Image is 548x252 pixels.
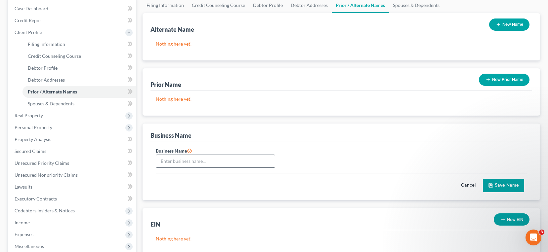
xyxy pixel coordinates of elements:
[15,196,57,201] span: Executory Contracts
[539,230,544,235] span: 3
[15,220,30,225] span: Income
[15,6,48,11] span: Case Dashboard
[9,145,136,157] a: Secured Claims
[9,193,136,205] a: Executory Contracts
[199,3,211,15] button: Collapse window
[9,157,136,169] a: Unsecured Priority Claims
[4,3,17,15] button: go back
[22,62,136,74] a: Debtor Profile
[15,18,43,23] span: Credit Report
[156,155,275,167] input: Enter business name...
[28,41,65,47] span: Filing Information
[15,243,44,249] span: Miscellaneous
[28,89,77,94] span: Prior / Alternate Names
[454,179,483,192] button: Cancel
[22,38,136,50] a: Filing Information
[6,205,11,212] span: neutral face reaction
[28,101,74,106] span: Spouses & Dependents
[156,96,527,102] p: Nothing here yet!
[150,25,194,33] div: Alternate Name
[15,172,78,178] span: Unsecured Nonpriority Claims
[15,148,46,154] span: Secured Claims
[494,213,529,226] button: New EIN
[483,179,524,193] button: Save Name
[156,235,527,242] p: Nothing here yet!
[15,184,32,190] span: Lawsuits
[9,15,136,26] a: Credit Report
[22,86,136,98] a: Prior / Alternate Names
[156,147,192,155] label: Business Name
[150,81,181,89] div: Prior Name
[9,133,136,145] a: Property Analysis
[11,205,17,212] span: 😃
[22,50,136,62] a: Credit Counseling Course
[489,18,529,31] button: New Name
[15,29,42,35] span: Client Profile
[9,181,136,193] a: Lawsuits
[15,160,69,166] span: Unsecured Priority Claims
[150,220,160,228] div: EIN
[11,205,17,212] span: smiley reaction
[22,98,136,110] a: Spouses & Dependents
[15,136,51,142] span: Property Analysis
[9,3,136,15] a: Case Dashboard
[15,208,75,213] span: Codebtors Insiders & Notices
[15,113,43,118] span: Real Property
[28,77,65,83] span: Debtor Addresses
[15,125,52,130] span: Personal Property
[6,205,11,212] span: 😐
[526,230,541,245] iframe: Intercom live chat
[156,41,527,47] p: Nothing here yet!
[9,169,136,181] a: Unsecured Nonpriority Claims
[22,74,136,86] a: Debtor Addresses
[479,74,529,86] button: New Prior Name
[28,53,81,59] span: Credit Counseling Course
[15,232,33,237] span: Expenses
[28,65,58,71] span: Debtor Profile
[150,131,191,139] div: Business Name
[211,3,223,15] div: Close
